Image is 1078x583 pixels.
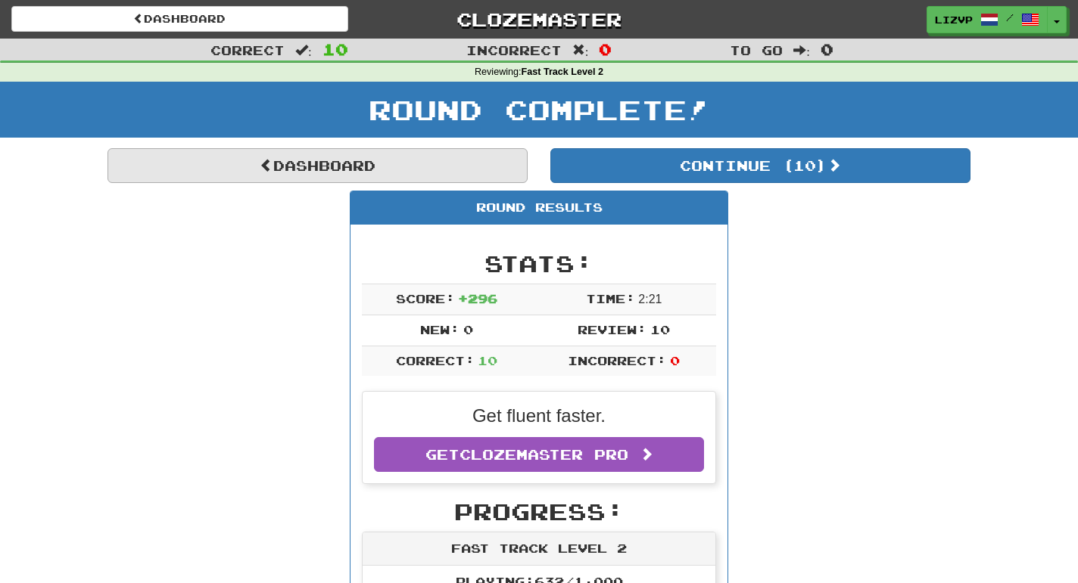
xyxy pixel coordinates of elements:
[363,532,715,566] div: Fast Track Level 2
[638,293,662,305] span: 2 : 21
[374,437,704,472] a: GetClozemaster Pro
[11,6,348,32] a: Dashboard
[927,6,1048,33] a: LizVP /
[478,353,497,367] span: 10
[935,13,973,26] span: LizVP
[210,42,285,57] span: Correct
[371,6,708,33] a: Clozemaster
[578,322,646,336] span: Review:
[5,95,1073,125] h1: Round Complete!
[821,40,833,58] span: 0
[458,291,497,305] span: + 296
[396,353,475,367] span: Correct:
[586,291,635,305] span: Time:
[420,322,460,336] span: New:
[463,322,473,336] span: 0
[522,67,604,77] strong: Fast Track Level 2
[396,291,455,305] span: Score:
[793,44,810,57] span: :
[374,403,704,429] p: Get fluent faster.
[107,148,528,183] a: Dashboard
[568,353,666,367] span: Incorrect:
[550,148,971,183] button: Continue (10)
[362,251,716,276] h2: Stats:
[460,446,628,463] span: Clozemaster Pro
[295,44,312,57] span: :
[466,42,562,57] span: Incorrect
[599,40,612,58] span: 0
[1006,12,1014,23] span: /
[730,42,783,57] span: To go
[670,353,680,367] span: 0
[572,44,589,57] span: :
[362,499,716,524] h2: Progress:
[322,40,348,58] span: 10
[650,322,670,336] span: 10
[351,191,727,225] div: Round Results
